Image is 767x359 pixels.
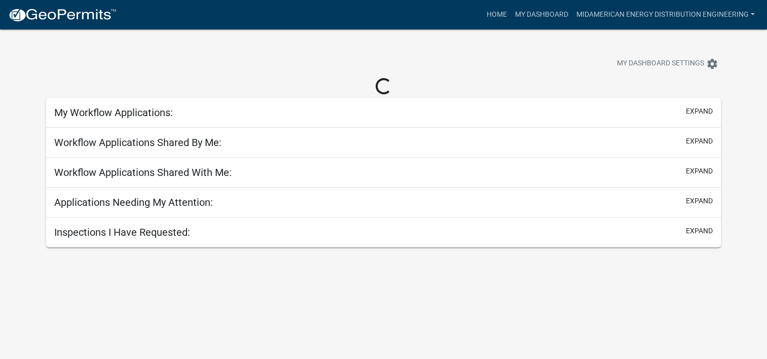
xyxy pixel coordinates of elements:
[572,5,759,24] a: MidAmerican Energy Distribution Engineering
[54,196,213,208] h5: Applications Needing My Attention:
[54,166,232,178] h5: Workflow Applications Shared With Me:
[706,58,718,70] i: settings
[609,54,726,74] button: My Dashboard Settingssettings
[617,58,704,70] span: My Dashboard Settings
[686,226,713,236] button: expand
[686,166,713,176] button: expand
[686,196,713,206] button: expand
[54,136,222,149] h5: Workflow Applications Shared By Me:
[511,5,572,24] a: My Dashboard
[483,5,511,24] a: Home
[686,136,713,147] button: expand
[686,106,713,117] button: expand
[54,226,190,238] h5: Inspections I Have Requested:
[54,106,173,119] h5: My Workflow Applications:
